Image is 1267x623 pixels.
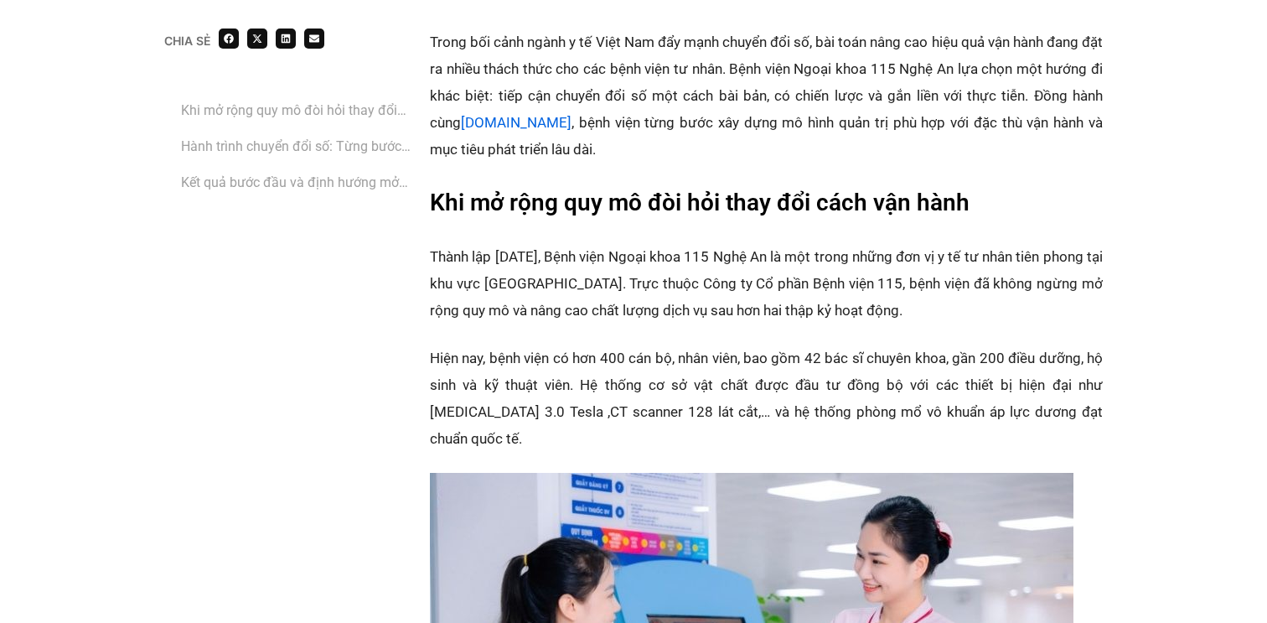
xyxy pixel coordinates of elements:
[430,184,1103,222] h2: Khi mở rộng quy mô đòi hỏi thay đổi cách vận hành
[430,29,1103,163] p: Trong bối cảnh ngành y tế Việt Nam đẩy mạnh chuyển đổi số, bài toán nâng cao hiệu quả vận hành đa...
[430,345,1103,452] p: ‏Hiện nay, bệnh viện có hơn ‏‏400 cán bộ, nhân viên‏‏, bao gồm ‏‏42 bác sĩ chuyên khoa‏‏, gần ‏‏2...
[181,172,413,193] a: ‏Kết quả bước đầu và định hướng mở rộng chuyển đổi số
[247,29,267,49] div: Share on x-twitter
[276,29,296,49] div: Share on linkedin
[181,100,413,121] a: Khi mở rộng quy mô đòi hỏi thay đổi cách vận hành
[164,35,210,47] div: Chia sẻ
[181,136,413,157] a: ‏Hành trình chuyển đổi số: Từng bước bài bản từ chiến lược đến thực thi cùng [DOMAIN_NAME]
[430,243,1103,324] p: Thành lập [DATE], Bệnh viện Ngoại khoa 115 Nghệ An là một trong những đơn vị y tế tư nhân tiên ph...
[304,29,324,49] div: Share on email
[461,114,571,131] a: [DOMAIN_NAME]
[219,29,239,49] div: Share on facebook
